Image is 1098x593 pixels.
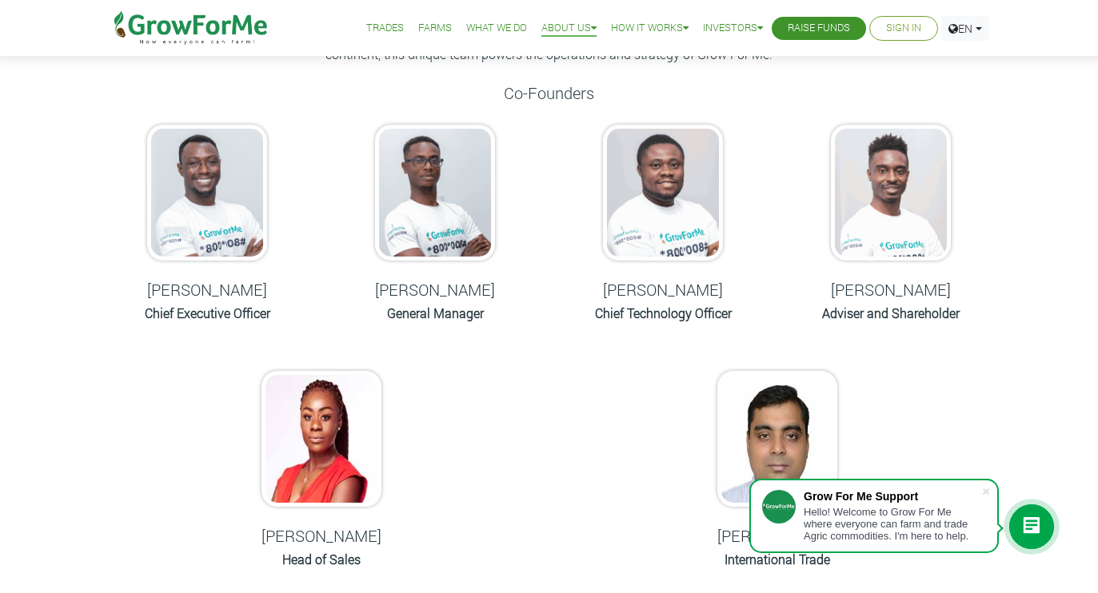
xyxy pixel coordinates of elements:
h5: [PERSON_NAME] [683,526,871,545]
a: Sign In [886,20,921,37]
img: growforme image [262,371,381,507]
div: Hello! Welcome to Grow For Me where everyone can farm and trade Agric commodities. I'm here to help. [804,506,981,542]
a: How it Works [611,20,689,37]
img: growforme image [375,125,495,261]
h5: [PERSON_NAME] [569,280,757,299]
img: growforme image [717,371,837,507]
img: growforme image [603,125,723,261]
a: Farms [418,20,452,37]
h6: Chief Technology Officer [569,305,757,320]
div: Grow For Me Support [804,490,981,503]
h6: Adviser and Shareholder [797,305,985,320]
h6: International Trade [683,551,871,567]
h5: [PERSON_NAME] [341,280,529,299]
a: Trades [366,20,404,37]
h6: Chief Executive Officer [114,305,301,320]
a: About Us [541,20,597,37]
h5: Co-Founders [106,83,993,102]
a: EN [941,16,989,41]
h6: Head of Sales [227,551,415,567]
h6: General Manager [341,305,529,320]
a: Investors [703,20,763,37]
h5: [PERSON_NAME] [227,526,415,545]
img: growforme image [147,125,267,261]
h5: [PERSON_NAME] [114,280,301,299]
img: growforme image [831,125,951,261]
a: What We Do [466,20,527,37]
a: Raise Funds [788,20,850,37]
h5: [PERSON_NAME] [797,280,985,299]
